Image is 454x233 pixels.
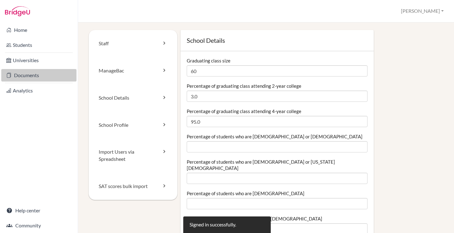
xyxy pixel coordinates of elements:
[187,83,301,89] label: Percentage of graduating class attending 2-year college
[187,133,363,140] label: Percentage of students who are [DEMOGRAPHIC_DATA] or [DEMOGRAPHIC_DATA]
[187,159,368,171] label: Percentage of students who are [DEMOGRAPHIC_DATA] or [US_STATE][DEMOGRAPHIC_DATA]
[187,190,304,196] label: Percentage of students who are [DEMOGRAPHIC_DATA]
[89,84,177,112] a: School Details
[187,216,322,222] label: Percentage of students who are Black or [DEMOGRAPHIC_DATA]
[89,30,177,57] a: Staff
[89,112,177,139] a: School Profile
[1,39,76,51] a: Students
[1,84,76,97] a: Analytics
[5,6,30,16] img: Bridge-U
[187,57,230,64] label: Graduating class size
[187,36,368,45] h1: School Details
[1,24,76,36] a: Home
[187,108,301,114] label: Percentage of graduating class attending 4-year college
[398,5,447,17] button: [PERSON_NAME]
[89,138,177,173] a: Import Users via Spreadsheet
[89,57,177,84] a: ManageBac
[1,54,76,67] a: Universities
[89,173,177,200] a: SAT scores bulk import
[1,204,76,217] a: Help center
[1,69,76,82] a: Documents
[190,221,236,228] div: Signed in successfully.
